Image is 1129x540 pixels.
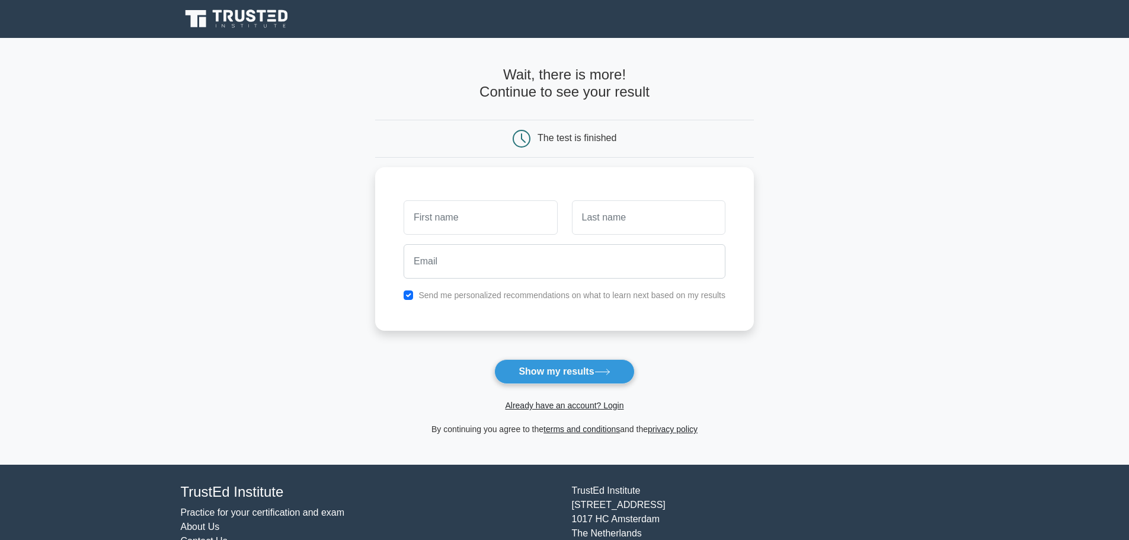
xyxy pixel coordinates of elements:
a: About Us [181,522,220,532]
input: Email [404,244,725,279]
a: terms and conditions [543,424,620,434]
a: Already have an account? Login [505,401,623,410]
label: Send me personalized recommendations on what to learn next based on my results [418,290,725,300]
a: Practice for your certification and exam [181,507,345,517]
input: Last name [572,200,725,235]
a: privacy policy [648,424,698,434]
h4: Wait, there is more! Continue to see your result [375,66,754,101]
h4: TrustEd Institute [181,484,558,501]
input: First name [404,200,557,235]
button: Show my results [494,359,634,384]
div: By continuing you agree to the and the [368,422,761,436]
div: The test is finished [538,133,616,143]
